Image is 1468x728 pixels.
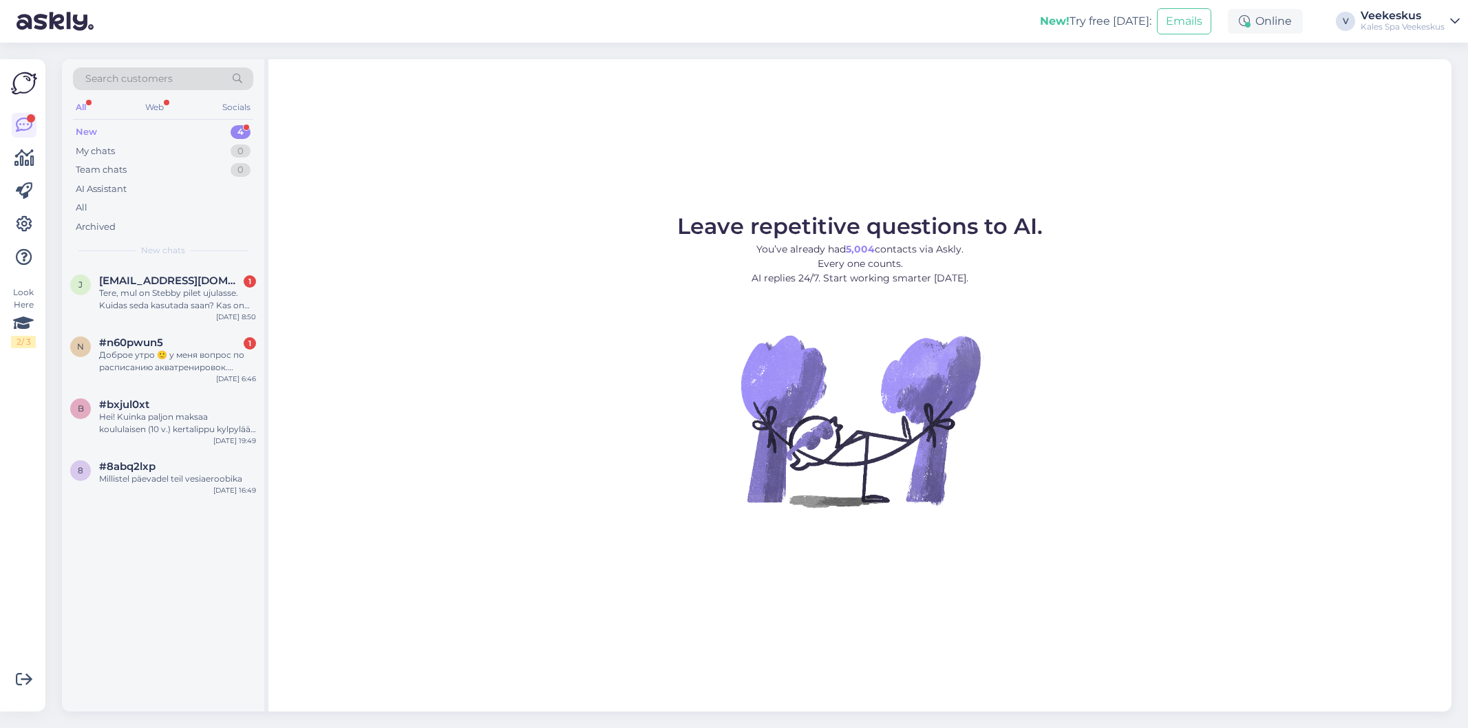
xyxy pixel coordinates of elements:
div: 0 [231,144,251,158]
div: Hei! Kuinka paljon maksaa koululaisen (10 v.) kertalippu kylpylään viikonloppuisin aamulla? [99,411,256,436]
div: [DATE] 8:50 [216,312,256,322]
div: 1 [244,275,256,288]
div: Veekeskus [1361,10,1445,21]
span: #8abq2lxp [99,460,156,473]
span: j [78,279,83,290]
div: V [1336,12,1355,31]
span: b [78,403,84,414]
div: AI Assistant [76,182,127,196]
div: Web [142,98,167,116]
span: New chats [141,244,185,257]
img: No Chat active [736,297,984,544]
div: Millistel päevadel teil vesiaeroobika [99,473,256,485]
a: VeekeskusKales Spa Veekeskus [1361,10,1460,32]
div: 1 [244,337,256,350]
span: 8 [78,465,83,475]
div: 4 [231,125,251,139]
div: Kales Spa Veekeskus [1361,21,1445,32]
div: Look Here [11,286,36,348]
div: Socials [220,98,253,116]
div: Доброе утро 🙂 у меня вопрос по расписанию акватренировок. Раньше произошёл переход на летнее врем... [99,349,256,374]
div: Try free [DATE]: [1040,13,1151,30]
div: 2 / 3 [11,336,36,348]
b: 5,004 [846,243,875,255]
div: 0 [231,163,251,177]
span: Leave repetitive questions to AI. [677,213,1043,239]
div: My chats [76,144,115,158]
div: [DATE] 16:49 [213,485,256,495]
div: Online [1228,9,1303,34]
p: You’ve already had contacts via Askly. Every one counts. AI replies 24/7. Start working smarter [... [677,242,1043,286]
button: Emails [1157,8,1211,34]
span: n [77,341,84,352]
div: All [73,98,89,116]
span: #bxjul0xt [99,398,149,411]
div: [DATE] 6:46 [216,374,256,384]
span: #n60pwun5 [99,336,163,349]
span: Search customers [85,72,173,86]
div: Archived [76,220,116,234]
img: Askly Logo [11,70,37,96]
div: Tere, mul on Stebby pilet ujulasse. Kuidas seda kasutada saan? Kas on vaja broneering teha? Suur [99,287,256,312]
b: New! [1040,14,1070,28]
div: Team chats [76,163,127,177]
div: All [76,201,87,215]
span: jensenherdis@gmail.com [99,275,242,287]
div: [DATE] 19:49 [213,436,256,446]
div: New [76,125,97,139]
